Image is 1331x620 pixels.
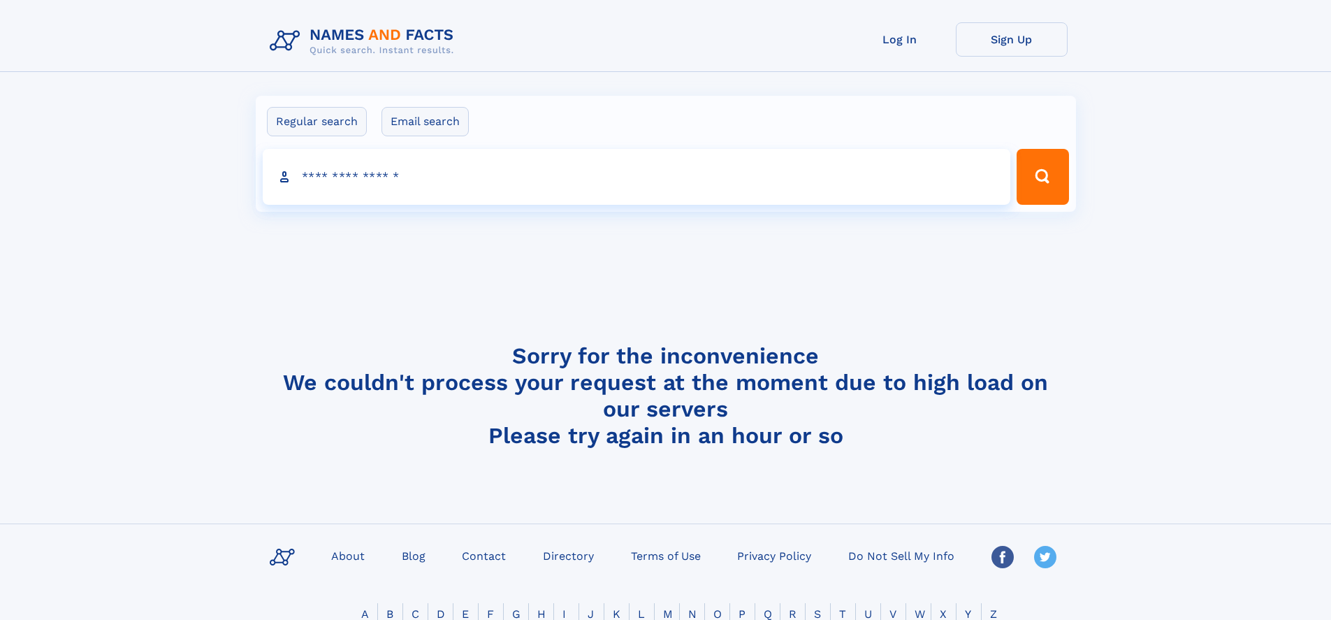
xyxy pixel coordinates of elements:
a: Contact [456,545,511,565]
img: Twitter [1034,546,1056,568]
img: Logo Names and Facts [264,22,465,60]
a: Sign Up [956,22,1068,57]
button: Search Button [1017,149,1068,205]
input: search input [263,149,1011,205]
a: Directory [537,545,599,565]
h4: Sorry for the inconvenience We couldn't process your request at the moment due to high load on ou... [264,343,1068,449]
a: Blog [396,545,431,565]
a: Log In [844,22,956,57]
a: Terms of Use [625,545,706,565]
a: About [326,545,370,565]
label: Email search [381,107,469,136]
img: Facebook [991,546,1014,568]
label: Regular search [267,107,367,136]
a: Privacy Policy [732,545,817,565]
a: Do Not Sell My Info [843,545,960,565]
